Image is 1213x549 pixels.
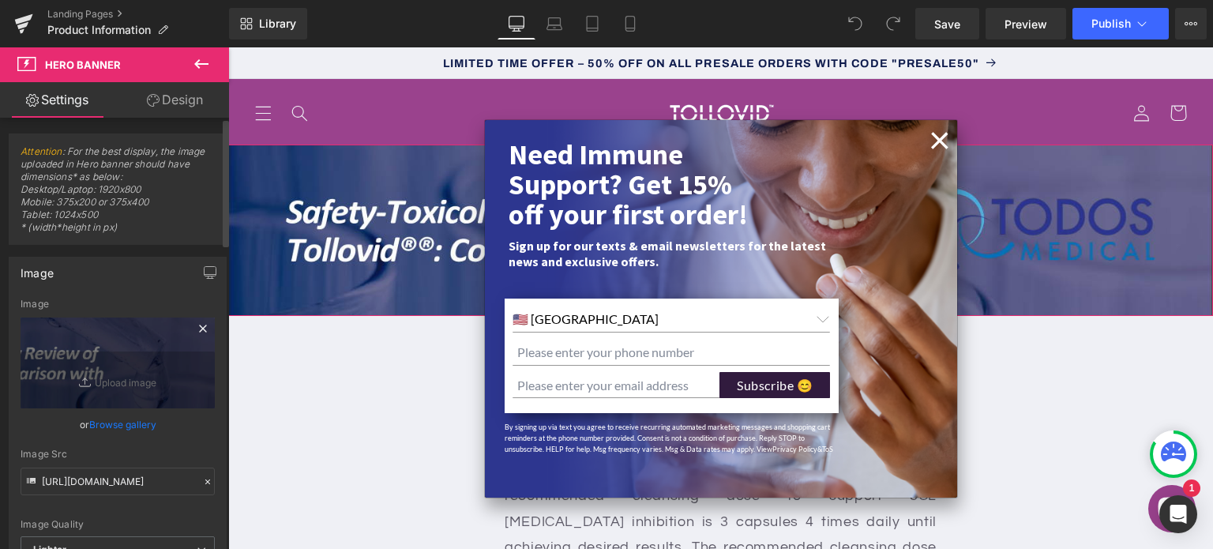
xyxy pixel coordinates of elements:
[284,292,602,318] input: Phone
[21,519,215,530] div: Image Quality
[21,145,62,157] a: Attention
[986,8,1066,39] a: Preview
[1005,16,1047,32] span: Preview
[1072,8,1169,39] button: Publish
[611,8,649,39] a: Mobile
[1175,8,1207,39] button: More
[21,416,215,433] div: or
[839,8,871,39] button: Undo
[21,468,215,495] input: Link
[89,411,156,438] a: Browse gallery
[877,8,909,39] button: Redo
[21,299,215,310] div: Image
[284,325,602,351] input: Email
[535,8,573,39] a: Laptop
[498,8,535,39] a: Desktop
[276,190,610,222] h2: Sign up for our texts & email newsletters for the latest news and exclusive offers.
[259,17,296,31] span: Library
[47,24,151,36] span: Product Information
[1091,17,1131,30] span: Publish
[934,16,960,32] span: Save
[118,82,232,118] a: Design
[284,259,602,285] select: Country
[700,79,723,104] button: Close
[276,92,528,182] h1: Need Immune Support? Get 15% off your first order!
[45,58,121,71] span: Hero Banner
[21,449,215,460] div: Image Src
[229,8,307,39] a: New Library
[21,258,54,280] div: Image
[1159,495,1197,533] div: Open Intercom Messenger
[573,8,611,39] a: Tablet
[21,145,215,244] span: : For the best display, the image uploaded in Hero banner should have dimensions* as below: Deskt...
[505,327,588,349] span: Subscribe 😊
[47,8,229,21] a: Landing Pages
[276,374,610,408] div: By signing up via text you agree to receive recurring automated marketing messages and shopping c...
